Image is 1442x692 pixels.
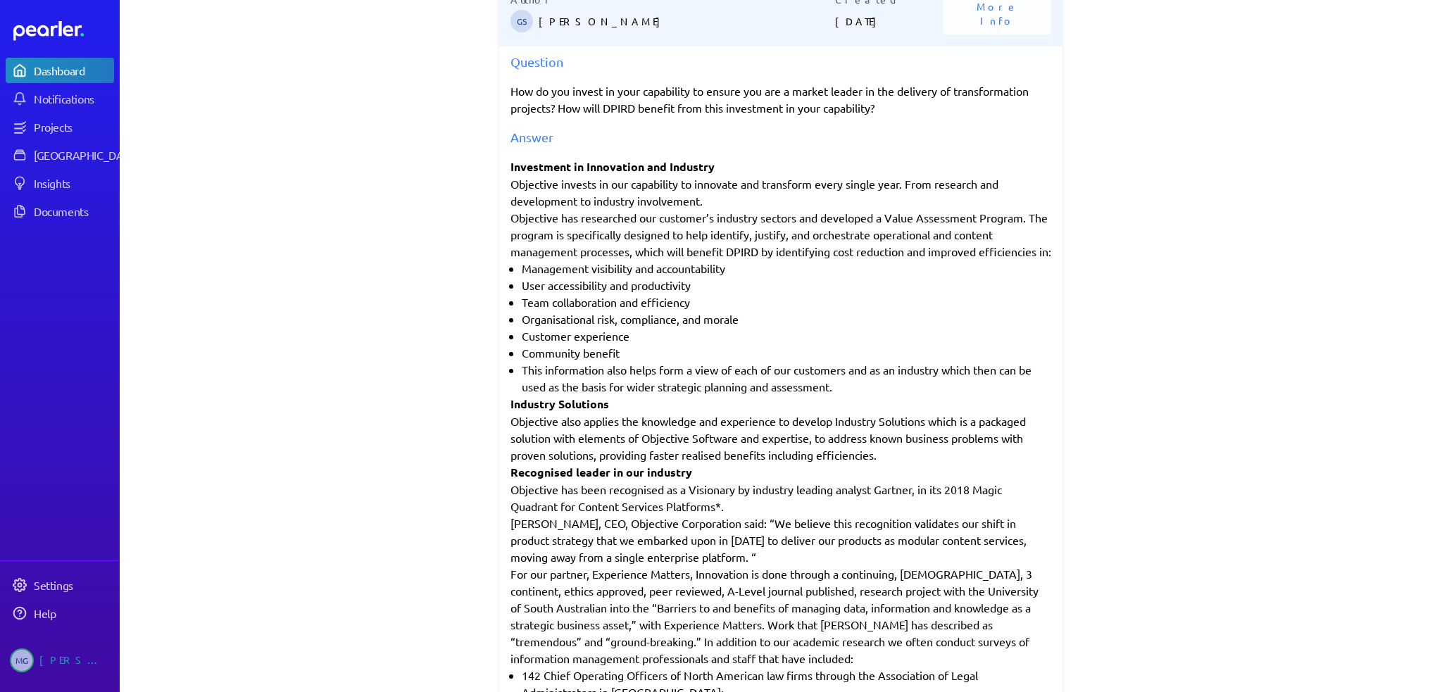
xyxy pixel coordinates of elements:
a: Settings [6,572,114,598]
div: Notifications [34,92,113,106]
div: Help [34,606,113,620]
li: Customer experience [522,327,1051,344]
a: MG[PERSON_NAME] [6,643,114,678]
p: Objective invests in our capability to innovate and transform every single year. From research an... [510,175,1051,209]
li: Management visibility and accountability [522,260,1051,277]
a: [GEOGRAPHIC_DATA] [6,142,114,168]
li: User accessibility and productivity [522,277,1051,294]
a: Dashboard [6,58,114,83]
li: Team collaboration and efficiency [522,294,1051,310]
div: Answer [510,127,1051,146]
span: Gary Somerville [510,10,533,32]
p: For our partner, Experience Matters, Innovation is done through a continuing, [DEMOGRAPHIC_DATA],... [510,565,1051,667]
div: Question [510,52,1051,71]
p: Objective has researched our customer’s industry sectors and developed a Value Assessment Program... [510,209,1051,260]
div: [PERSON_NAME] [39,648,110,672]
p: [DATE] [835,7,943,35]
p: Objective has been recognised as a Visionary by industry leading analyst Gartner, in its 2018 Mag... [510,481,1051,515]
a: Notifications [6,86,114,111]
a: Insights [6,170,114,196]
p: [PERSON_NAME], CEO, Objective Corporation said: “We believe this recognition validates our shift ... [510,515,1051,565]
div: [GEOGRAPHIC_DATA] [34,148,139,162]
li: This information also helps form a view of each of our customers and as an industry which then ca... [522,361,1051,395]
strong: Recognised leader in our industry [510,465,692,479]
a: Help [6,600,114,626]
div: Dashboard [34,63,113,77]
div: Settings [34,578,113,592]
strong: Investment in Innovation and Industry [510,159,715,174]
div: Insights [34,176,113,190]
div: Documents [34,204,113,218]
p: Objective also applies the knowledge and experience to develop Industry Solutions which is a pack... [510,413,1051,463]
p: [PERSON_NAME] [539,7,835,35]
span: Matt Green [10,648,34,672]
strong: Industry Solutions [510,396,609,411]
a: Projects [6,114,114,139]
li: Organisational risk, compliance, and morale [522,310,1051,327]
li: Community benefit [522,344,1051,361]
a: Documents [6,199,114,224]
div: Projects [34,120,113,134]
p: How do you invest in your capability to ensure you are a market leader in the delivery of transfo... [510,82,1051,116]
a: Dashboard [13,21,114,41]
